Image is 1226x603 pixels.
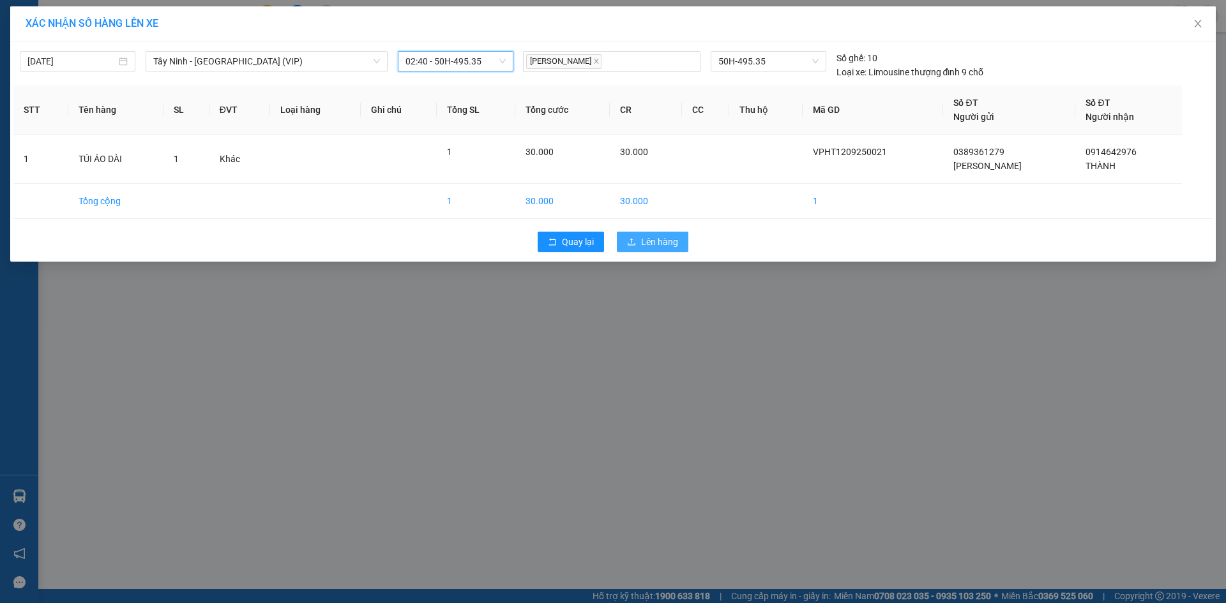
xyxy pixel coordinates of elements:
span: Người gửi [953,112,994,122]
div: 10 [836,51,877,65]
th: Tổng SL [437,86,516,135]
span: Số ĐT [953,98,978,108]
span: 30.000 [526,147,554,157]
span: 0914642976 [1086,147,1137,157]
span: Loại xe: [836,65,867,79]
th: ĐVT [209,86,270,135]
span: upload [627,237,636,248]
td: TÚI ÁO DÀI [68,135,163,184]
input: 13/09/2025 [27,54,116,68]
button: rollbackQuay lại [538,232,604,252]
span: XÁC NHẬN SỐ HÀNG LÊN XE [26,17,158,29]
th: SL [163,86,209,135]
span: [PERSON_NAME] [526,54,602,69]
span: VPHT1209250021 [813,147,887,157]
th: Ghi chú [361,86,437,135]
span: 1 [447,147,452,157]
td: 1 [803,184,943,219]
td: 30.000 [610,184,682,219]
th: Mã GD [803,86,943,135]
th: Tổng cước [515,86,609,135]
span: 0389361279 [953,147,1004,157]
span: Số ghế: [836,51,865,65]
span: down [373,57,381,65]
div: Limousine thượng đỉnh 9 chỗ [836,65,984,79]
td: 1 [13,135,68,184]
span: Lên hàng [641,235,678,249]
span: close [593,58,600,64]
th: CC [682,86,729,135]
td: 30.000 [515,184,609,219]
span: [PERSON_NAME] [953,161,1022,171]
td: Tổng cộng [68,184,163,219]
span: Quay lại [562,235,594,249]
span: Số ĐT [1086,98,1110,108]
button: Close [1180,6,1216,42]
th: STT [13,86,68,135]
td: Khác [209,135,270,184]
span: Tây Ninh - Sài Gòn (VIP) [153,52,380,71]
span: rollback [548,237,557,248]
span: close [1193,19,1203,29]
th: Tên hàng [68,86,163,135]
span: 1 [174,154,179,164]
button: uploadLên hàng [617,232,688,252]
span: Người nhận [1086,112,1134,122]
th: Loại hàng [270,86,360,135]
th: CR [610,86,682,135]
span: 30.000 [620,147,648,157]
td: 1 [437,184,516,219]
span: THÀNH [1086,161,1116,171]
th: Thu hộ [729,86,803,135]
span: 50H-495.35 [718,52,818,71]
span: 02:40 - 50H-495.35 [405,52,506,71]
